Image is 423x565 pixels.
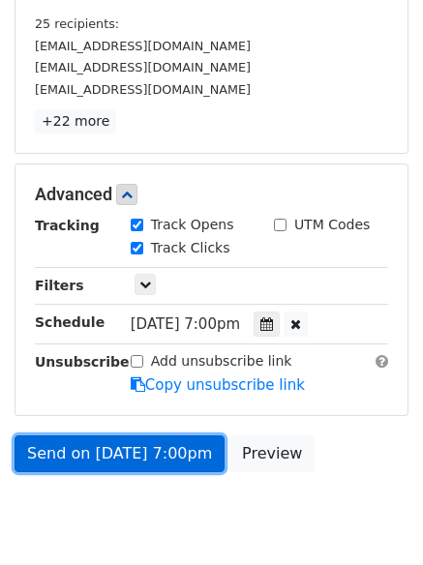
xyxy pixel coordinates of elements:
[151,215,234,235] label: Track Opens
[151,238,230,258] label: Track Clicks
[35,184,388,205] h5: Advanced
[35,39,251,53] small: [EMAIL_ADDRESS][DOMAIN_NAME]
[131,376,305,394] a: Copy unsubscribe link
[326,472,423,565] iframe: Chat Widget
[151,351,292,372] label: Add unsubscribe link
[35,60,251,74] small: [EMAIL_ADDRESS][DOMAIN_NAME]
[35,278,84,293] strong: Filters
[15,435,225,472] a: Send on [DATE] 7:00pm
[294,215,370,235] label: UTM Codes
[35,109,116,134] a: +22 more
[229,435,315,472] a: Preview
[35,314,105,330] strong: Schedule
[35,82,251,97] small: [EMAIL_ADDRESS][DOMAIN_NAME]
[131,315,240,333] span: [DATE] 7:00pm
[35,354,130,370] strong: Unsubscribe
[35,16,119,31] small: 25 recipients:
[35,218,100,233] strong: Tracking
